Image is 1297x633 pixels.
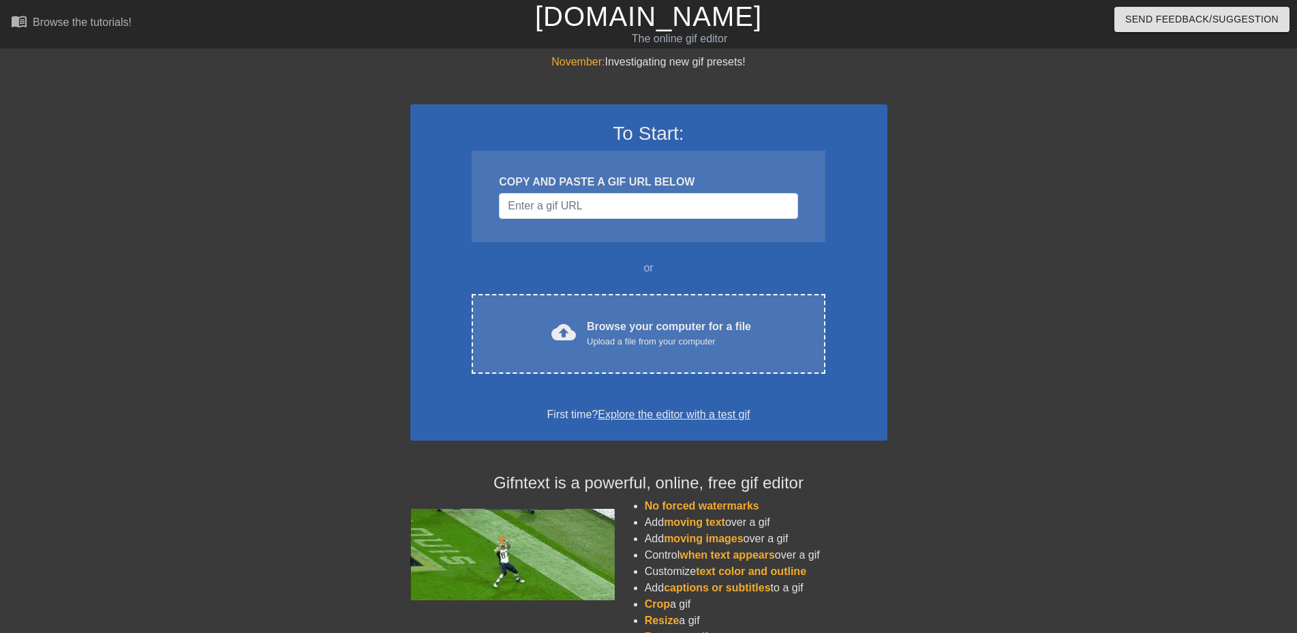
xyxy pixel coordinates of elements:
[587,335,751,349] div: Upload a file from your computer
[664,582,770,593] span: captions or subtitles
[410,473,887,493] h4: Gifntext is a powerful, online, free gif editor
[664,516,725,528] span: moving text
[645,596,887,613] li: a gif
[446,260,852,276] div: or
[645,531,887,547] li: Add over a gif
[1125,11,1279,28] span: Send Feedback/Suggestion
[645,615,680,626] span: Resize
[1114,7,1290,32] button: Send Feedback/Suggestion
[33,16,132,28] div: Browse the tutorials!
[439,31,919,47] div: The online gif editor
[598,409,750,420] a: Explore the editor with a test gif
[410,54,887,70] div: Investigating new gif presets!
[680,549,775,561] span: when text appears
[645,580,887,596] li: Add to a gif
[645,547,887,563] li: Control over a gif
[551,56,605,68] span: November:
[645,598,670,610] span: Crop
[499,193,797,219] input: Username
[551,320,576,344] span: cloud_upload
[587,319,751,349] div: Browse your computer for a file
[645,613,887,629] li: a gif
[11,13,132,34] a: Browse the tutorials!
[428,122,870,145] h3: To Start:
[645,514,887,531] li: Add over a gif
[645,563,887,580] li: Customize
[535,1,762,31] a: [DOMAIN_NAME]
[664,533,743,544] span: moving images
[499,174,797,190] div: COPY AND PASTE A GIF URL BELOW
[645,500,759,512] span: No forced watermarks
[428,407,870,423] div: First time?
[410,509,615,600] img: football_small.gif
[696,565,806,577] span: text color and outline
[11,13,27,29] span: menu_book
